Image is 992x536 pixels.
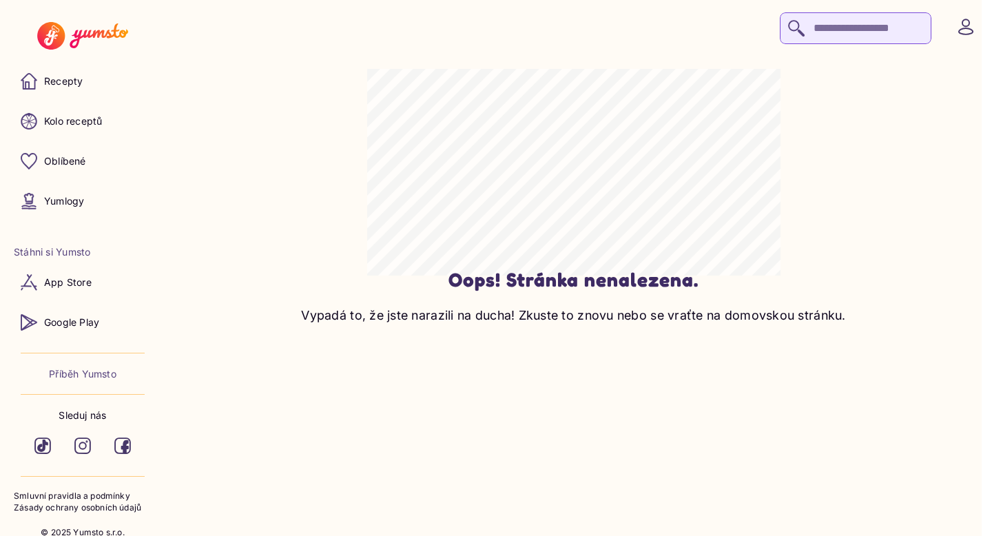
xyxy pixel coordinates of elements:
p: Google Play [44,316,99,329]
p: Kolo receptů [44,114,103,128]
a: Příběh Yumsto [49,367,116,381]
li: Stáhni si Yumsto [14,245,152,259]
p: Yumlogy [44,194,84,208]
a: Yumlogy [14,185,152,218]
h1: Oops! Stránka nenalezena. [448,268,699,292]
p: Recepty [44,74,83,88]
p: App Store [44,276,92,289]
a: Kolo receptů [14,105,152,138]
a: Zásady ochrany osobních údajů [14,502,152,514]
p: Vypadá to, že jste narazili na ducha! Zkuste to znovu nebo se vraťte na domovskou stránku. [301,306,845,324]
p: Oblíbené [44,154,86,168]
p: Sleduj nás [59,409,106,422]
a: Oblíbené [14,145,152,178]
a: Google Play [14,306,152,339]
img: Yumsto logo [37,22,127,50]
a: Smluvní pravidla a podmínky [14,491,152,502]
a: Recepty [14,65,152,98]
a: App Store [14,266,152,299]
